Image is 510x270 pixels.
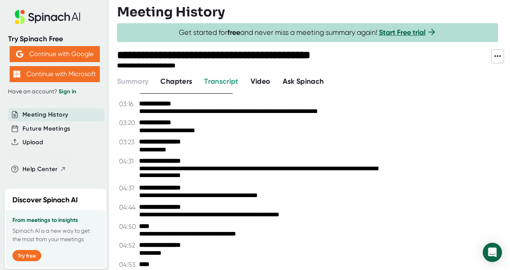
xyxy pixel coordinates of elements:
[379,28,425,37] a: Start Free trial
[227,28,240,37] b: free
[251,77,271,86] span: Video
[117,77,148,86] span: Summary
[22,124,70,133] button: Future Meetings
[119,119,137,127] span: 03:20
[483,243,502,262] div: Open Intercom Messenger
[119,204,137,211] span: 04:44
[119,138,137,146] span: 03:23
[119,157,137,165] span: 04:31
[179,28,437,37] span: Get started for and never miss a meeting summary again!
[119,184,137,192] span: 04:37
[12,217,99,224] h3: From meetings to insights
[117,76,148,87] button: Summary
[16,50,23,58] img: Aehbyd4JwY73AAAAAElFTkSuQmCC
[119,242,137,249] span: 04:52
[12,250,41,261] button: Try free
[119,261,137,268] span: 04:53
[160,76,192,87] button: Chapters
[10,46,100,62] button: Continue with Google
[204,77,239,86] span: Transcript
[8,88,101,95] div: Have an account?
[119,100,137,108] span: 03:16
[59,88,76,95] a: Sign in
[117,4,225,20] h3: Meeting History
[251,76,271,87] button: Video
[22,110,68,119] button: Meeting History
[22,165,58,174] span: Help Center
[160,77,192,86] span: Chapters
[204,76,239,87] button: Transcript
[12,195,78,206] h2: Discover Spinach AI
[12,227,99,244] p: Spinach AI is a new way to get the most from your meetings
[119,223,137,230] span: 04:50
[10,66,100,82] button: Continue with Microsoft
[283,77,324,86] span: Ask Spinach
[22,165,66,174] button: Help Center
[8,34,101,44] div: Try Spinach Free
[283,76,324,87] button: Ask Spinach
[22,138,43,147] button: Upload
